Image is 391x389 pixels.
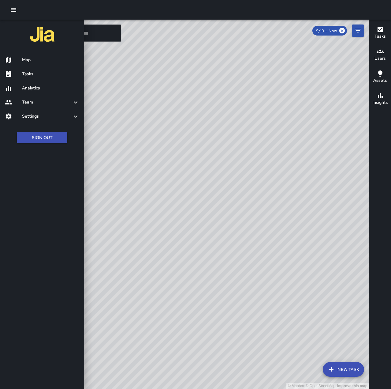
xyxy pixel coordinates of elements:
[374,55,386,62] h6: Users
[22,57,79,63] h6: Map
[22,85,79,92] h6: Analytics
[323,362,364,377] button: New Task
[22,99,72,106] h6: Team
[17,132,67,143] button: Sign Out
[372,99,388,106] h6: Insights
[374,33,386,40] h6: Tasks
[22,71,79,77] h6: Tasks
[22,113,72,120] h6: Settings
[373,77,387,84] h6: Assets
[30,22,54,47] img: jia-logo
